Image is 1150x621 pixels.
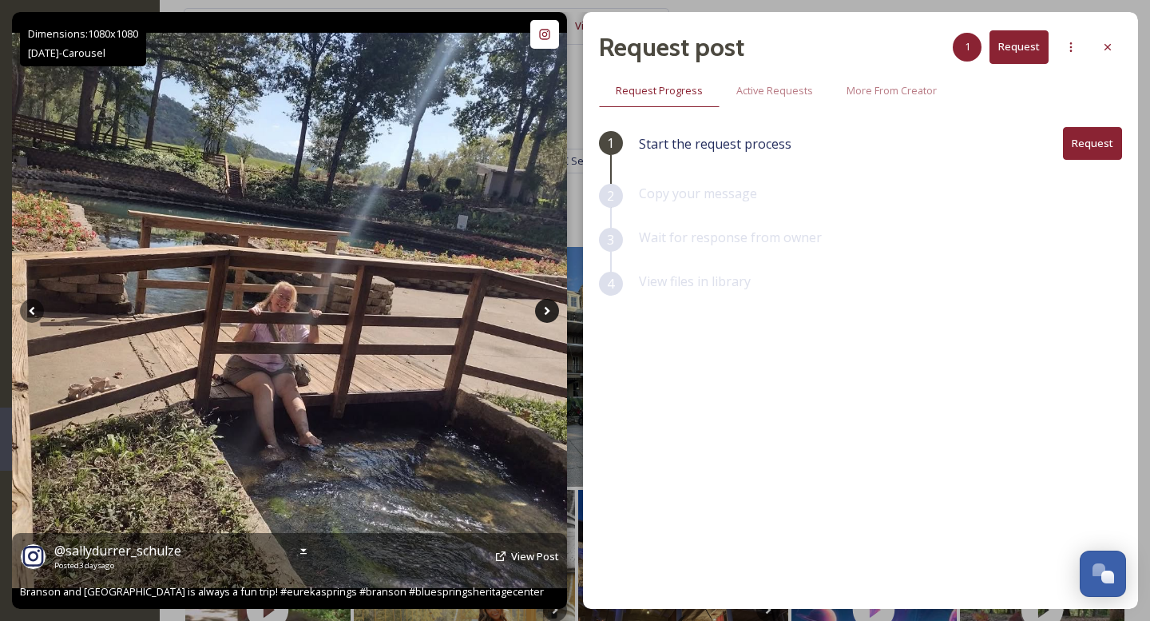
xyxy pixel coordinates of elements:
span: @ sallydurrer_schulze [54,542,181,559]
span: Wait for response from owner [639,229,822,246]
span: More From Creator [847,83,937,98]
span: 3 [607,230,614,249]
span: 4 [607,274,614,293]
span: [DATE] - Carousel [28,46,105,60]
span: Request Progress [616,83,703,98]
h2: Request post [599,28,744,66]
span: 2 [607,186,614,205]
span: 1 [607,133,614,153]
button: Request [1063,127,1122,160]
a: @sallydurrer_schulze [54,541,181,560]
span: Copy your message [639,185,757,202]
button: Request [989,30,1049,63]
img: Branson and Eureka Springs is always a fun trip! #eurekasprings #branson #bluespringsheritagecenter [12,33,567,588]
span: View Post [511,549,559,563]
a: View Post [511,549,559,564]
span: View files in library [639,273,751,290]
span: Branson and [GEOGRAPHIC_DATA] is always a fun trip! #eurekasprings #branson #bluespringsheritagec... [20,584,544,599]
span: 1 [965,39,970,54]
span: Dimensions: 1080 x 1080 [28,26,138,41]
span: Active Requests [736,83,813,98]
span: Posted 3 days ago [54,560,181,571]
button: Open Chat [1080,551,1126,597]
span: Start the request process [639,134,791,153]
